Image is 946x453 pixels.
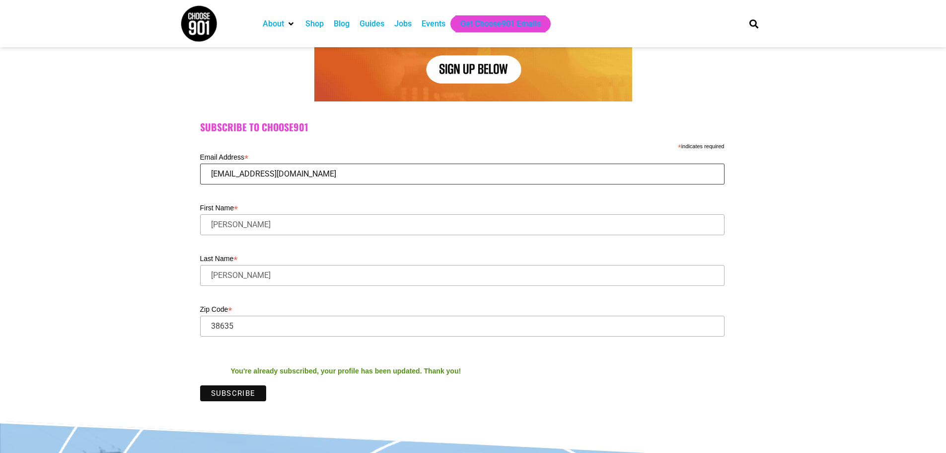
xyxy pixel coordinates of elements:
label: Email Address [200,150,725,162]
label: First Name [200,201,725,213]
div: Search [745,15,762,32]
div: indicates required [200,141,725,150]
a: Get Choose901 Emails [460,18,541,30]
a: About [263,18,284,30]
label: Last Name [200,252,725,264]
input: Subscribe [200,385,267,401]
a: Shop [305,18,324,30]
nav: Main nav [258,15,732,32]
h2: Subscribe to Choose901 [200,121,746,133]
div: You're already subscribed, your profile has been updated. Thank you! [231,360,619,378]
a: Blog [334,18,350,30]
label: Zip Code [200,302,725,314]
a: Guides [360,18,384,30]
div: About [258,15,300,32]
a: Jobs [394,18,412,30]
a: Events [422,18,445,30]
